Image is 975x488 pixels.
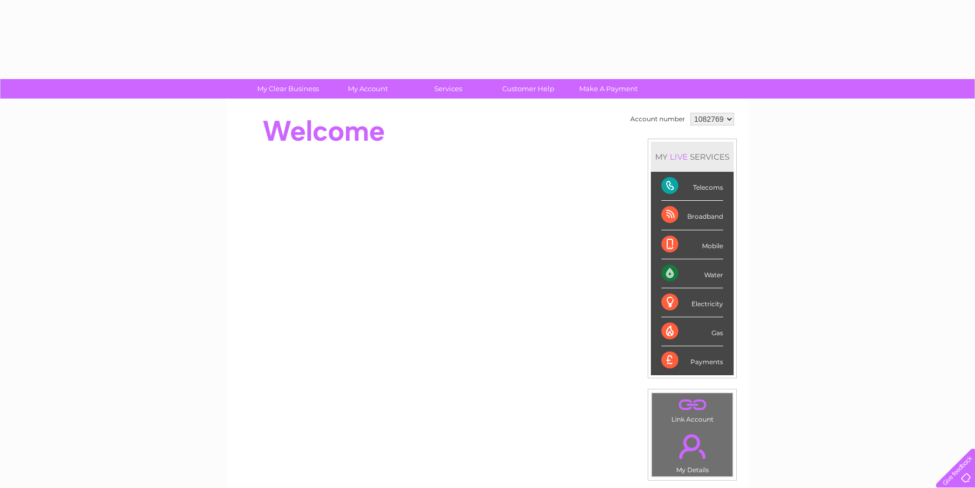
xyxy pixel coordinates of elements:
[651,425,733,477] td: My Details
[661,172,723,201] div: Telecoms
[661,288,723,317] div: Electricity
[668,152,690,162] div: LIVE
[651,142,734,172] div: MY SERVICES
[661,259,723,288] div: Water
[661,346,723,375] div: Payments
[628,110,688,128] td: Account number
[661,201,723,230] div: Broadband
[245,79,331,99] a: My Clear Business
[661,317,723,346] div: Gas
[405,79,492,99] a: Services
[661,230,723,259] div: Mobile
[651,393,733,426] td: Link Account
[565,79,652,99] a: Make A Payment
[485,79,572,99] a: Customer Help
[325,79,412,99] a: My Account
[655,428,730,465] a: .
[655,396,730,414] a: .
